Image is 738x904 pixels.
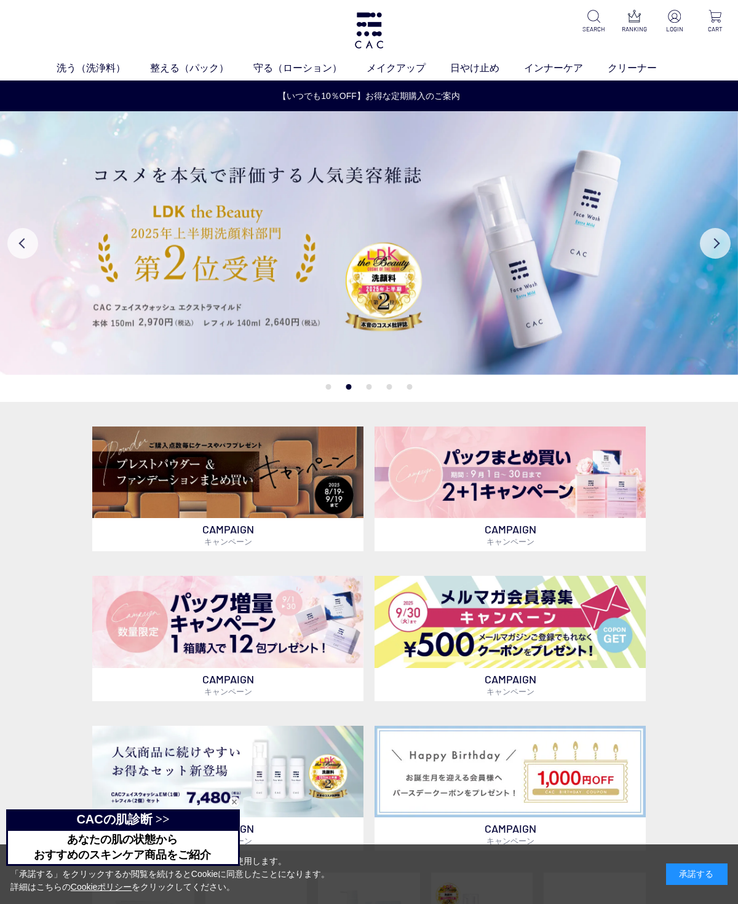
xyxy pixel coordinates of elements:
button: Previous [7,228,38,259]
p: LOGIN [662,25,688,34]
a: 整える（パック） [150,61,253,76]
a: バースデークーポン バースデークーポン CAMPAIGNキャンペーン [375,726,646,851]
img: logo [353,12,385,49]
a: 日やけ止め [450,61,524,76]
button: Next [700,228,731,259]
p: RANKING [621,25,647,34]
span: キャンペーン [486,836,534,846]
p: CART [702,25,728,34]
a: CART [702,10,728,34]
a: LOGIN [662,10,688,34]
div: 当サイトでは、お客様へのサービス向上のためにCookieを使用します。 「承諾する」をクリックするか閲覧を続けるとCookieに同意したことになります。 詳細はこちらの をクリックしてください。 [10,855,330,894]
span: キャンペーン [204,686,252,696]
p: CAMPAIGN [375,518,646,551]
p: CAMPAIGN [375,817,646,851]
button: 5 of 5 [407,384,413,390]
p: SEARCH [581,25,606,34]
button: 2 of 5 [346,384,352,390]
a: パックキャンペーン2+1 パックキャンペーン2+1 CAMPAIGNキャンペーン [375,426,646,552]
p: CAMPAIGN [92,668,363,701]
a: 洗う（洗浄料） [57,61,150,76]
button: 3 of 5 [367,384,372,390]
a: 【いつでも10％OFF】お得な定期購入のご案内 [1,90,737,103]
p: CAMPAIGN [375,668,646,701]
a: ベースメイクキャンペーン ベースメイクキャンペーン CAMPAIGNキャンペーン [92,426,363,552]
img: メルマガ会員募集 [375,576,646,668]
a: クリーナー [608,61,681,76]
img: ベースメイクキャンペーン [92,426,363,519]
p: CAMPAIGN [92,518,363,551]
span: キャンペーン [486,537,534,546]
a: Cookieポリシー [71,882,132,892]
a: SEARCH [581,10,606,34]
a: メルマガ会員募集 メルマガ会員募集 CAMPAIGNキャンペーン [375,576,646,701]
img: フェイスウォッシュ＋レフィル2個セット [92,726,363,818]
a: パック増量キャンペーン パック増量キャンペーン CAMPAIGNキャンペーン [92,576,363,701]
span: キャンペーン [204,537,252,546]
button: 4 of 5 [387,384,392,390]
img: バースデークーポン [375,726,646,817]
a: フェイスウォッシュ＋レフィル2個セット フェイスウォッシュ＋レフィル2個セット CAMPAIGNキャンペーン [92,726,363,851]
span: キャンペーン [486,686,534,696]
div: 承諾する [666,863,728,885]
img: パック増量キャンペーン [92,576,363,668]
a: RANKING [621,10,647,34]
a: メイクアップ [367,61,450,76]
a: インナーケア [524,61,608,76]
img: パックキャンペーン2+1 [375,426,646,519]
a: 守る（ローション） [253,61,367,76]
button: 1 of 5 [326,384,331,390]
